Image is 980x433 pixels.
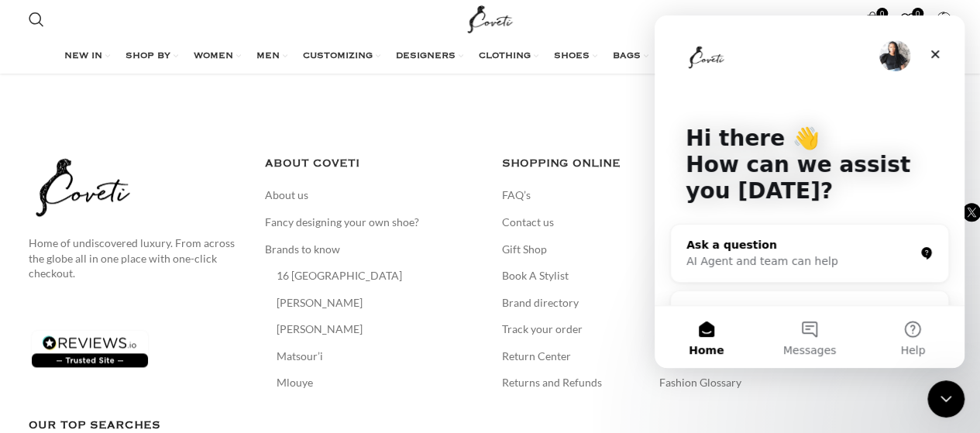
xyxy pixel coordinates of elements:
a: 0 [892,4,924,35]
a: Mlouye [277,375,315,390]
a: About us [265,187,310,203]
a: [PERSON_NAME] [277,295,364,311]
a: [PERSON_NAME] [277,321,364,337]
img: reviews-trust-logo-2.png [29,328,151,370]
a: Matsour’i [277,349,325,364]
a: Site logo [464,12,516,25]
img: coveti-black-logo_ueqiqk.png [29,155,137,220]
a: Fancy designing your own shoe? [265,215,421,230]
span: SHOP BY [126,50,170,63]
span: SHOES [554,50,590,63]
iframe: Intercom live chat [655,15,965,368]
iframe: Intercom live chat [927,380,965,418]
a: Fashion Glossary [659,375,743,390]
a: Brands to know [265,242,342,257]
a: 0 [857,4,889,35]
span: BAGS [613,50,641,63]
a: MEN [256,41,287,72]
a: SHOP BY [126,41,178,72]
a: Return Center [502,349,573,364]
span: MEN [256,50,280,63]
a: Track your order [502,321,584,337]
div: Main navigation [21,41,960,72]
a: CUSTOMIZING [303,41,380,72]
a: CLOTHING [479,41,538,72]
div: My Wishlist [892,4,924,35]
a: NEW IN [64,41,110,72]
a: Contact us [502,215,555,230]
span: WOMEN [194,50,233,63]
p: Home of undiscovered luxury. From across the globe all in one place with one-click checkout. [29,235,242,281]
a: 16 [GEOGRAPHIC_DATA] [277,268,404,284]
span: 0 [876,8,888,19]
a: Book A Stylist [502,268,570,284]
span: CLOTHING [479,50,531,63]
a: DESIGNERS [396,41,463,72]
a: Search [21,4,52,35]
a: FAQ’s [502,187,532,203]
span: DESIGNERS [396,50,456,63]
a: SHOES [554,41,597,72]
span: 0 [912,8,923,19]
a: Gift Shop [502,242,548,257]
a: Returns and Refunds [502,375,603,390]
h5: ABOUT COVETI [265,155,479,172]
a: WOMEN [194,41,241,72]
span: NEW IN [64,50,102,63]
h5: SHOPPING ONLINE [502,155,637,172]
span: CUSTOMIZING [303,50,373,63]
a: BAGS [613,41,648,72]
a: Brand directory [502,295,580,311]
